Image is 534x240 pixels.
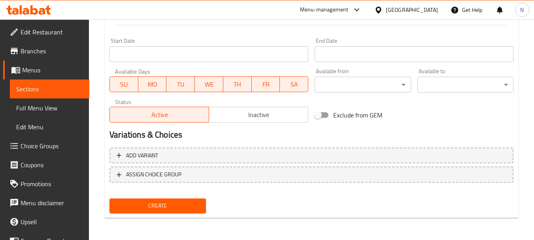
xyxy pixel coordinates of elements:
[142,79,164,90] span: MO
[3,23,89,42] a: Edit Restaurant
[109,147,513,164] button: Add variant
[21,46,83,56] span: Branches
[126,170,181,180] span: ASSIGN CHOICE GROUP
[280,76,308,92] button: SA
[252,76,280,92] button: FR
[198,79,220,90] span: WE
[10,79,89,98] a: Sections
[3,42,89,60] a: Branches
[21,141,83,151] span: Choice Groups
[22,65,83,75] span: Menus
[21,198,83,208] span: Menu disclaimer
[255,79,277,90] span: FR
[109,198,206,213] button: Create
[116,201,199,211] span: Create
[226,79,249,90] span: TH
[223,76,252,92] button: TH
[3,60,89,79] a: Menus
[3,174,89,193] a: Promotions
[16,103,83,113] span: Full Menu View
[10,117,89,136] a: Edit Menu
[109,107,209,123] button: Active
[195,76,223,92] button: WE
[520,6,524,14] span: N
[109,129,513,141] h2: Variations & Choices
[3,193,89,212] a: Menu disclaimer
[21,179,83,189] span: Promotions
[417,77,513,93] div: ​
[21,160,83,170] span: Coupons
[3,155,89,174] a: Coupons
[212,109,305,121] span: Inactive
[21,27,83,37] span: Edit Restaurant
[300,5,349,15] div: Menu-management
[16,122,83,132] span: Edit Menu
[113,79,135,90] span: SU
[3,136,89,155] a: Choice Groups
[109,76,138,92] button: SU
[138,76,167,92] button: MO
[109,166,513,183] button: ASSIGN CHOICE GROUP
[283,79,305,90] span: SA
[113,109,206,121] span: Active
[10,98,89,117] a: Full Menu View
[16,84,83,94] span: Sections
[21,217,83,227] span: Upsell
[315,77,411,93] div: ​
[333,110,382,120] span: Exclude from GEM
[126,151,158,161] span: Add variant
[166,76,195,92] button: TU
[3,212,89,231] a: Upsell
[170,79,192,90] span: TU
[209,107,308,123] button: Inactive
[386,6,438,14] div: [GEOGRAPHIC_DATA]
